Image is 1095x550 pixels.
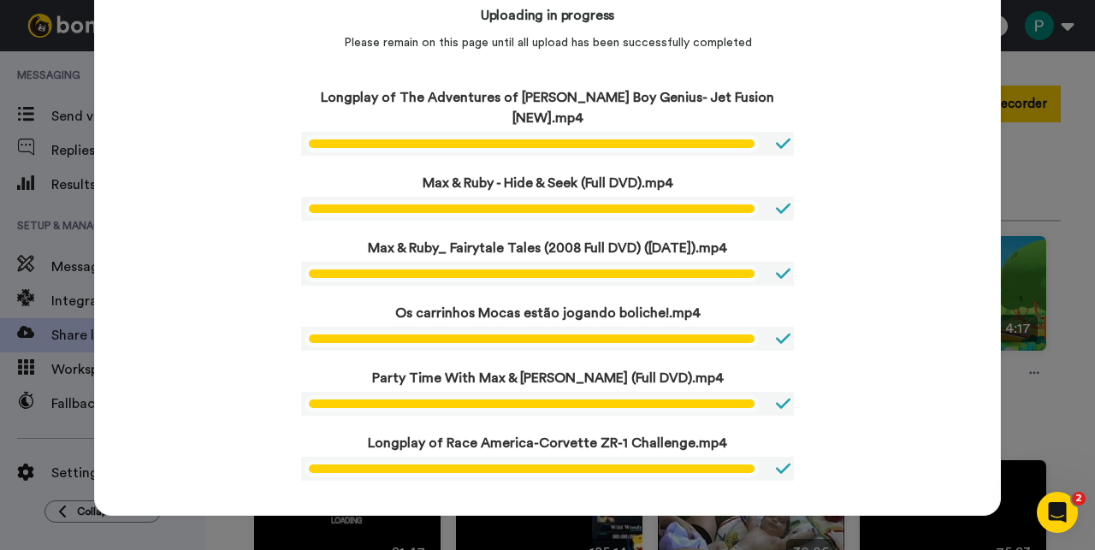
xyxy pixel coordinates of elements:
p: Longplay of The Adventures of [PERSON_NAME] Boy Genius- Jet Fusion [NEW].mp4 [301,87,794,128]
span: 2 [1072,492,1086,506]
p: Max & Ruby_ Fairytale Tales (2008 Full DVD) ([DATE]).mp4 [301,238,794,258]
h4: Uploading in progress [481,5,615,26]
p: Longplay of Race America-Corvette ZR-1 Challenge.mp4 [301,433,794,453]
iframe: Intercom live chat [1037,492,1078,533]
p: Os carrinhos Mocas estão jogando boliche!.mp4 [301,303,794,323]
p: Please remain on this page until all upload has been successfully completed [344,34,752,51]
p: Max & Ruby - Hide & Seek (Full DVD).mp4 [301,173,794,193]
p: Party Time With Max & [PERSON_NAME] (Full DVD).mp4 [301,368,794,388]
